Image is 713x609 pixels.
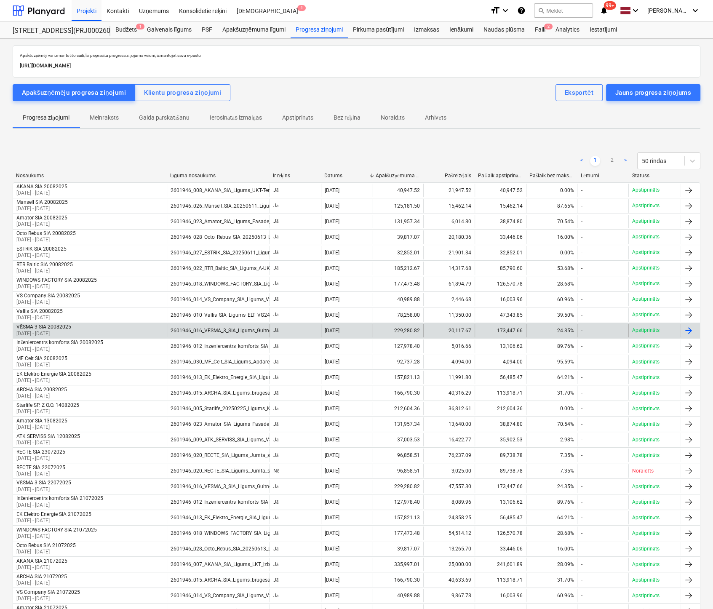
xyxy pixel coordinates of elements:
a: Page 1 is your current page [590,156,600,166]
p: [DATE] - [DATE] [16,377,91,384]
div: [DATE] [325,265,339,271]
div: 39,817.07 [372,542,423,556]
div: 2601946_028_Octo_Rebus_SIA_20250613_Ligums_Estrik_2025-2_VG24_1karta.pdf [171,234,358,240]
p: [DATE] - [DATE] [16,361,67,369]
div: 78,258.00 [372,308,423,322]
div: 16,422.77 [423,433,475,446]
div: Lēmumi [581,173,625,179]
div: 126,570.78 [475,277,526,291]
button: Jauns progresa ziņojums [606,84,700,101]
p: Apstiprināts [632,280,659,287]
div: Pašlaik bez maksas [529,173,574,179]
span: 1 [136,24,144,29]
p: [DATE] - [DATE] [16,190,67,197]
div: - [581,343,582,349]
span: 31.70% [557,390,574,396]
div: 127,978.40 [372,339,423,353]
div: Jā [270,558,321,571]
div: 6,014.80 [423,215,475,228]
i: keyboard_arrow_down [690,5,700,16]
span: 1 [297,5,306,11]
a: Pirkuma pasūtījumi [348,21,409,38]
div: 2601946_030_MF_Celt_SIA_Ligums_Apdare_2025-2_VG24_1karta.pdf [171,359,328,365]
div: 24,858.25 [423,511,475,524]
div: 40,947.52 [475,184,526,197]
div: 38,874.80 [475,215,526,228]
div: ESTRIK SIA 20082025 [16,246,67,252]
div: PSF [197,21,217,38]
p: Apstiprināts [632,358,659,366]
div: 33,446.06 [475,542,526,556]
div: 2601946_015_ARCHA_SIA_Ligums_brugesana_VG24_1karta.pdf [171,390,317,396]
span: 99+ [604,1,616,10]
div: 20,180.36 [423,230,475,244]
div: 229,280.82 [372,480,423,493]
div: Apakšuzņēmēju progresa ziņojumi [22,87,126,98]
div: - [581,312,582,318]
div: 16,003.96 [475,293,526,306]
span: 0.00% [560,406,574,411]
div: Jā [270,293,321,306]
div: 92,737.28 [372,355,423,369]
div: 2601946_014_VS_Company_SIA_Ligums_VS_tikli_VG24_1karta.pdf [171,296,323,302]
a: Ienākumi [444,21,478,38]
div: - [581,406,582,411]
p: [DATE] - [DATE] [16,314,63,321]
div: 11,991.80 [423,371,475,384]
div: Jā [270,433,321,446]
div: Līguma nosaukums [170,173,266,179]
div: - [581,187,582,193]
div: [DATE] [325,406,339,411]
p: [DATE] - [DATE] [16,346,103,353]
span: 0.00% [560,187,574,193]
button: Eksportēt [555,84,603,101]
div: 40,633.69 [423,573,475,587]
p: [DATE] - [DATE] [16,424,67,431]
a: Analytics [550,21,584,38]
p: Apstiprināts [632,390,659,397]
div: [DATE] [325,187,339,193]
div: 11,350.00 [423,308,475,322]
div: 2601946_018_WINDOWS_FACTORY_SIA_Ligums_Logu -AL_durvju_mont_VG24_1karta.pdf [171,281,374,287]
p: [DATE] - [DATE] [16,330,71,337]
p: [DATE] - [DATE] [16,299,80,306]
div: Amator SIA 20082025 [16,215,67,221]
div: 126,570.78 [475,526,526,540]
div: 89,738.78 [475,449,526,462]
a: Apakšuzņēmuma līgumi [217,21,291,38]
div: 113,918.71 [475,573,526,587]
i: notifications [600,5,608,16]
div: 2601946_027_ESTRIK_SIA_20250611_Ligums_EPS_granulas_2025-2_VG24_1karta.pdf [171,250,367,256]
div: 5,016.66 [423,339,475,353]
p: Apstiprināts [632,405,659,412]
div: EK Elektro Energie SIA 20082025 [16,371,91,377]
div: 54,514.12 [423,526,475,540]
div: Jā [270,371,321,384]
a: Budžets1 [110,21,142,38]
div: 13,106.62 [475,339,526,353]
a: Faili2 [529,21,550,38]
div: Nē [270,464,321,478]
div: Jā [270,526,321,540]
div: Izmaksas [409,21,444,38]
div: - [581,234,582,240]
div: - [581,359,582,365]
div: 96,858.51 [372,449,423,462]
div: Jā [270,589,321,602]
div: Faili [529,21,550,38]
div: 131,957.34 [372,215,423,228]
div: 185,212.67 [372,262,423,275]
div: 32,852.01 [475,246,526,259]
p: Apstiprināts [632,327,659,334]
div: 36,812.61 [423,402,475,415]
div: MF Celt SIA 20082025 [16,355,67,361]
span: 53.68% [557,265,574,271]
div: 40,989.88 [372,589,423,602]
div: Jā [270,542,321,556]
div: 335,997.01 [372,558,423,571]
div: 2601946_023_Amator_SIA_Ligums_Fasade_VG24_1karta.pdf [171,421,310,427]
p: Apstiprināts [282,113,313,122]
div: 56,485.47 [475,371,526,384]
